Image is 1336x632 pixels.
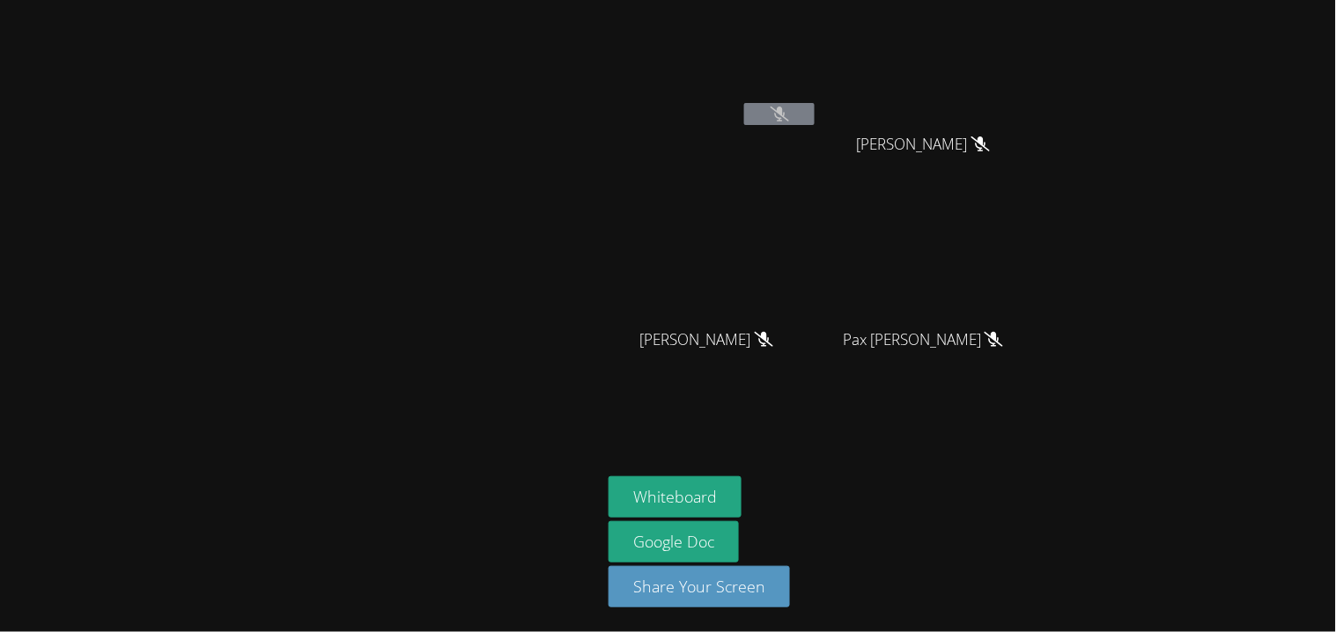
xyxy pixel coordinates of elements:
a: Google Doc [609,521,739,562]
span: [PERSON_NAME] [640,327,773,353]
button: Whiteboard [609,476,742,518]
button: Share Your Screen [609,566,790,607]
span: [PERSON_NAME] [857,132,990,158]
span: Pax [PERSON_NAME] [843,327,1003,353]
